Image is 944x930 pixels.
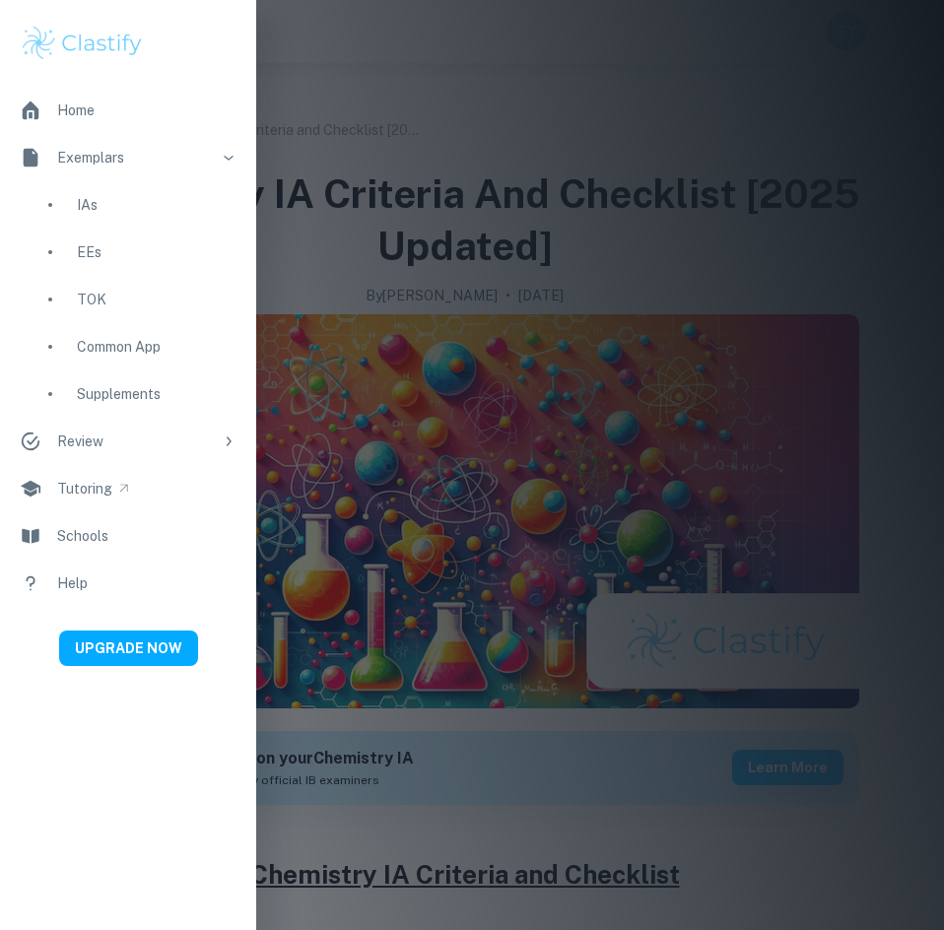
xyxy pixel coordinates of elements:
div: EEs [77,241,236,263]
div: Common App [77,336,236,358]
div: Supplements [77,383,236,405]
div: Tutoring [57,478,112,499]
div: Review [57,431,213,452]
div: TOK [77,289,236,310]
div: Home [57,100,95,121]
div: Help [57,572,88,594]
img: Clastify logo [20,24,145,63]
div: Exemplars [57,147,213,168]
div: Schools [57,525,108,547]
div: IAs [77,194,236,216]
button: UPGRADE NOW [59,631,198,666]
